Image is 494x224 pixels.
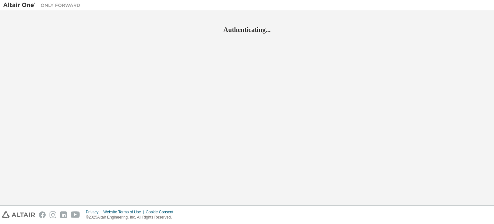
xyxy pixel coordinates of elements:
[71,211,80,218] img: youtube.svg
[50,211,56,218] img: instagram.svg
[2,211,35,218] img: altair_logo.svg
[103,209,146,215] div: Website Terms of Use
[60,211,67,218] img: linkedin.svg
[146,209,177,215] div: Cookie Consent
[3,2,84,8] img: Altair One
[86,209,103,215] div: Privacy
[86,215,177,220] p: © 2025 Altair Engineering, Inc. All Rights Reserved.
[39,211,46,218] img: facebook.svg
[3,25,491,34] h2: Authenticating...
